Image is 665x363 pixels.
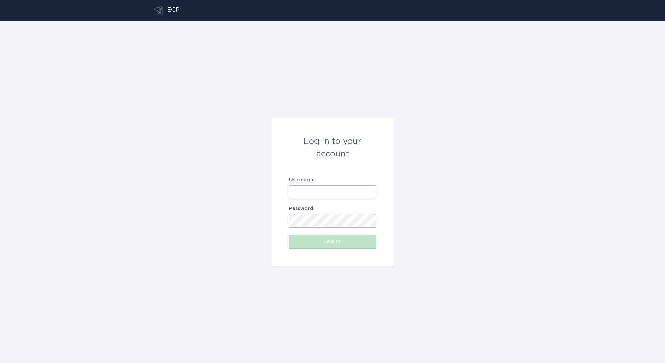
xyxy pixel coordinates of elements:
[289,178,376,183] label: Username
[154,6,163,15] button: Go to dashboard
[289,206,376,211] label: Password
[289,235,376,249] button: Log in
[167,6,180,15] div: ECP
[293,240,372,244] div: Log in
[289,135,376,160] div: Log in to your account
